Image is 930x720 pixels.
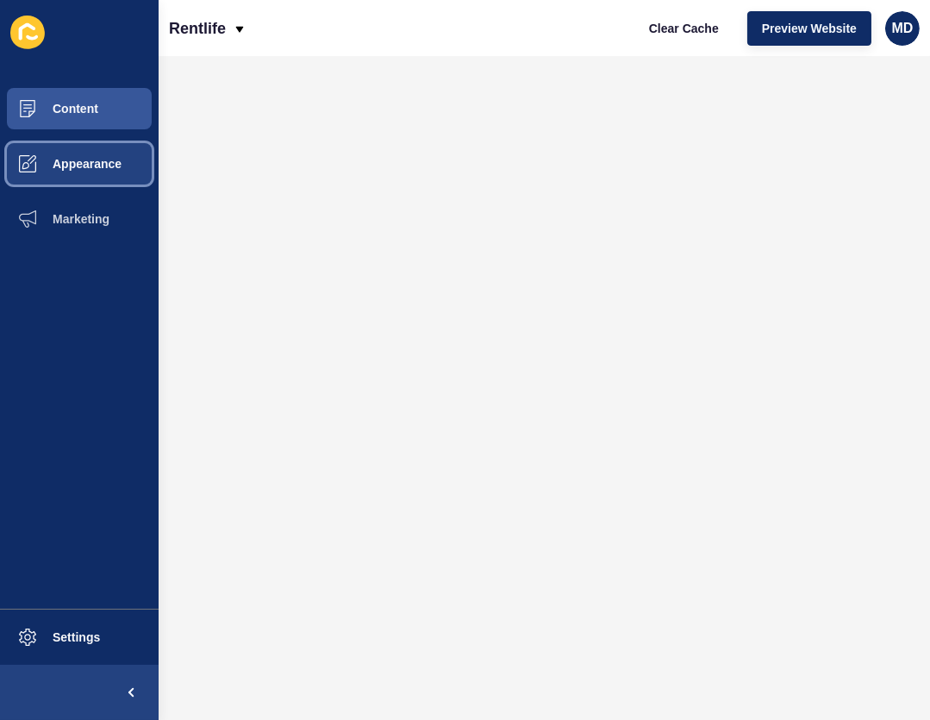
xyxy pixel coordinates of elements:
[649,20,719,37] span: Clear Cache
[169,7,226,50] p: Rentlife
[762,20,857,37] span: Preview Website
[892,20,914,37] span: MD
[634,11,733,46] button: Clear Cache
[747,11,871,46] button: Preview Website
